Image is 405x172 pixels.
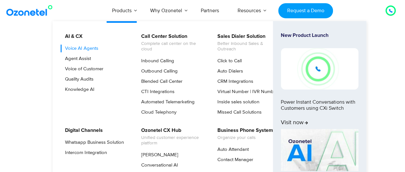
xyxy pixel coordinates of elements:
img: AI [281,129,358,171]
a: Conversational AI [137,161,179,169]
a: CTI Integrations [137,88,175,96]
a: [PERSON_NAME] [137,151,179,159]
a: Business Phone SystemOrganize your calls [213,126,274,142]
a: Sales Dialer SolutionBetter Inbound Sales & Outreach [213,32,281,53]
a: Click to Call [213,57,243,65]
a: Automated Telemarketing [137,98,196,106]
a: Virtual Number | IVR Number [213,88,279,96]
a: Auto Dialers [213,67,244,75]
div: Orchestrate Intelligent [25,41,380,61]
div: Turn every conversation into a growth engine for your enterprise. [25,89,380,96]
a: AI & CX [61,32,84,40]
a: Whatsapp Business Solution [61,139,125,146]
a: Cloud Telephony [137,108,177,116]
span: Complete call center on the cloud [141,41,204,52]
a: Inbound Calling [137,57,175,65]
a: Missed Call Solutions [213,108,263,116]
a: Contact Manager [213,156,254,164]
a: Agent Assist [61,55,92,63]
a: New Product LaunchPower Instant Conversations with Customers using CXi SwitchVisit now [281,32,358,126]
a: CRM Integrations [213,78,254,85]
a: Outbound Calling [137,67,179,75]
a: Inside sales solution [213,98,260,106]
span: Visit now [281,119,308,126]
a: Request a Demo [278,3,333,18]
a: Intercom Integration [61,149,108,157]
a: Ozonetel CX HubUnified customer experience platform [137,126,205,147]
a: Voice of Customer [61,65,104,73]
a: Voice AI Agents [61,45,99,52]
div: Customer Experiences [25,57,380,88]
a: Auto Attendant [213,146,250,153]
a: Knowledge AI [61,86,95,93]
span: Better Inbound Sales & Outreach [217,41,280,52]
span: Organize your calls [217,135,273,141]
span: Unified customer experience platform [141,135,204,146]
a: Quality Audits [61,75,94,83]
a: Blended Call Center [137,78,183,85]
a: Call Center SolutionComplete call center on the cloud [137,32,205,53]
a: Digital Channels [61,126,104,134]
img: New-Project-17.png [281,48,358,89]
